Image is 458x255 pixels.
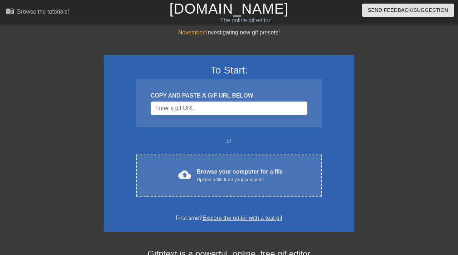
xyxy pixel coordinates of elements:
div: Upload a file from your computer [197,176,283,183]
div: Browse your computer for a file [197,167,283,183]
input: Username [151,101,307,115]
div: First time? [113,214,345,222]
span: Send Feedback/Suggestion [368,6,448,15]
div: The online gif editor [156,16,335,25]
a: Browse the tutorials! [6,7,69,18]
a: [DOMAIN_NAME] [169,1,288,16]
div: COPY AND PASTE A GIF URL BELOW [151,91,307,100]
span: November: [178,29,206,36]
button: Send Feedback/Suggestion [362,4,454,17]
span: menu_book [6,7,14,15]
span: cloud_upload [178,168,191,181]
a: Explore the editor with a test gif [203,215,282,221]
div: or [122,137,336,145]
h3: To Start: [113,64,345,76]
div: Browse the tutorials! [17,9,69,15]
div: Investigating new gif presets! [104,28,354,37]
